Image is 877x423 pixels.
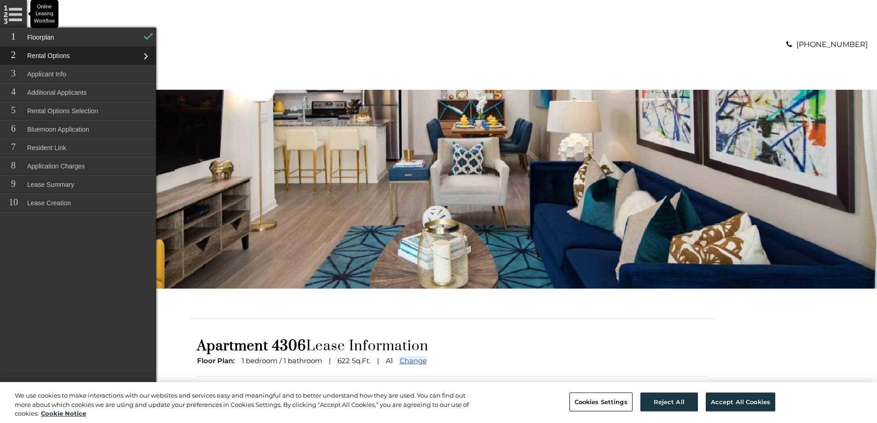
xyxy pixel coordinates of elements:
[640,392,698,411] button: Reject All
[197,337,306,355] span: Apartment 4306
[15,391,482,418] div: We use cookies to make interactions with our websites and services easy and meaningful and to bet...
[242,356,322,365] span: 1 bedroom / 1 bathroom
[197,337,708,355] h1: Lease Information
[706,392,775,411] button: Accept All Cookies
[28,90,877,289] img: A living room with a blue couch and a television on the wall.
[143,28,156,42] img: Floorplan Check
[28,90,877,289] div: banner
[337,356,350,365] span: 622
[197,356,235,365] span: Floor Plan:
[796,40,868,49] a: [PHONE_NUMBER]
[352,356,371,365] span: Sq.Ft.
[569,392,633,411] button: Cookies Settings
[386,356,393,365] span: A1
[41,410,86,417] a: More information about your privacy
[400,356,427,365] a: Change
[37,9,108,81] img: A graphic with a red M and the word SOUTH.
